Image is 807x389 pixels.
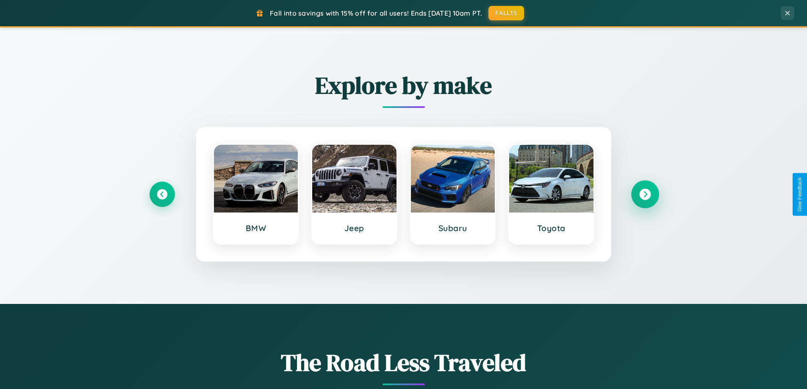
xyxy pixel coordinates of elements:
[150,346,658,379] h1: The Road Less Traveled
[222,223,290,233] h3: BMW
[518,223,585,233] h3: Toyota
[321,223,388,233] h3: Jeep
[150,69,658,102] h2: Explore by make
[488,6,524,20] button: FALL15
[270,9,482,17] span: Fall into savings with 15% off for all users! Ends [DATE] 10am PT.
[797,177,803,212] div: Give Feedback
[419,223,487,233] h3: Subaru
